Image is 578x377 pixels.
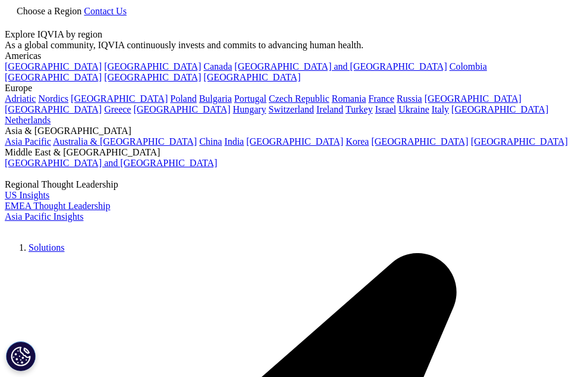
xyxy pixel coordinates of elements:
[234,61,447,71] a: [GEOGRAPHIC_DATA] and [GEOGRAPHIC_DATA]
[5,115,51,125] a: Netherlands
[398,104,429,114] a: Ukraine
[5,72,102,82] a: [GEOGRAPHIC_DATA]
[38,94,68,104] a: Nordics
[316,104,343,114] a: Ireland
[53,136,197,147] a: Australia & [GEOGRAPHIC_DATA]
[397,94,422,104] a: Russia
[5,179,573,190] div: Regional Thought Leadership
[5,51,573,61] div: Americas
[5,136,51,147] a: Asia Pacific
[170,94,196,104] a: Poland
[104,104,131,114] a: Greece
[133,104,230,114] a: [GEOGRAPHIC_DATA]
[5,40,573,51] div: As a global community, IQVIA continuously invests and commits to advancing human health.
[199,136,222,147] a: China
[199,94,232,104] a: Bulgaria
[203,72,300,82] a: [GEOGRAPHIC_DATA]
[5,211,83,222] a: Asia Pacific Insights
[5,29,573,40] div: Explore IQVIA by region
[269,94,329,104] a: Czech Republic
[5,147,573,158] div: Middle East & [GEOGRAPHIC_DATA]
[450,61,487,71] a: Colombia
[375,104,397,114] a: Israel
[224,136,244,147] a: India
[234,94,266,104] a: Portugal
[71,94,168,104] a: [GEOGRAPHIC_DATA]
[246,136,343,147] a: [GEOGRAPHIC_DATA]
[203,61,232,71] a: Canada
[471,136,568,147] a: [GEOGRAPHIC_DATA]
[5,61,102,71] a: [GEOGRAPHIC_DATA]
[5,104,102,114] a: [GEOGRAPHIC_DATA]
[5,190,49,200] a: US Insights
[84,6,127,16] a: Contact Us
[5,158,217,168] a: [GEOGRAPHIC_DATA] and [GEOGRAPHIC_DATA]
[5,126,573,136] div: Asia & [GEOGRAPHIC_DATA]
[451,104,548,114] a: [GEOGRAPHIC_DATA]
[425,94,522,104] a: [GEOGRAPHIC_DATA]
[29,242,64,253] a: Solutions
[6,341,36,371] button: Definições de cookies
[104,61,201,71] a: [GEOGRAPHIC_DATA]
[17,6,81,16] span: Choose a Region
[269,104,314,114] a: Switzerland
[369,94,395,104] a: France
[5,201,110,211] a: EMEA Thought Leadership
[345,136,369,147] a: Korea
[345,104,373,114] a: Turkey
[371,136,468,147] a: [GEOGRAPHIC_DATA]
[233,104,266,114] a: Hungary
[432,104,449,114] a: Italy
[5,94,36,104] a: Adriatic
[104,72,201,82] a: [GEOGRAPHIC_DATA]
[332,94,366,104] a: Romania
[5,83,573,94] div: Europe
